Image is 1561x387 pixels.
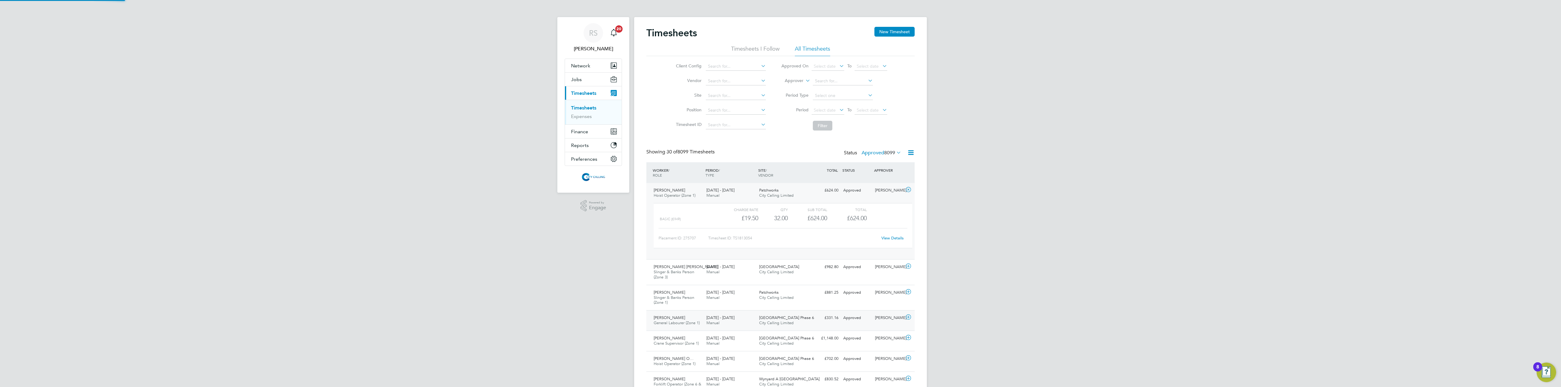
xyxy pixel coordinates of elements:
[565,73,622,86] button: Jobs
[845,106,853,114] span: To
[557,17,629,193] nav: Main navigation
[659,233,708,243] div: Placement ID: 275707
[759,315,814,320] span: [GEOGRAPHIC_DATA] Phase 6
[809,313,841,323] div: £331.16
[704,165,757,181] div: PERIOD
[646,27,697,39] h2: Timesheets
[565,172,622,182] a: Go to home page
[666,149,715,155] span: 8099 Timesheets
[654,193,695,198] span: Hoist Operator (Zone 1)
[654,269,694,280] span: Slinger & Banks Person (Zone 3)
[674,78,702,83] label: Vendor
[813,77,873,85] input: Search for...
[668,168,670,173] span: /
[845,62,853,70] span: To
[654,264,718,269] span: [PERSON_NAME] [PERSON_NAME]
[571,90,596,96] span: Timesheets
[706,121,766,129] input: Search for...
[809,374,841,384] div: £830.52
[706,264,734,269] span: [DATE] - [DATE]
[841,313,873,323] div: Approved
[874,27,915,37] button: New Timesheet
[719,206,758,213] div: Charge rate
[841,288,873,298] div: Approved
[873,262,904,272] div: [PERSON_NAME]
[654,335,685,341] span: [PERSON_NAME]
[654,376,685,382] span: [PERSON_NAME]
[814,63,836,69] span: Select date
[706,77,766,85] input: Search for...
[646,149,716,155] div: Showing
[788,213,827,223] div: £624.00
[654,356,694,361] span: [PERSON_NAME] O…
[758,206,788,213] div: QTY
[653,173,662,177] span: ROLE
[706,91,766,100] input: Search for...
[706,335,734,341] span: [DATE] - [DATE]
[1537,363,1556,382] button: Open Resource Center, 8 new notifications
[873,185,904,195] div: [PERSON_NAME]
[565,138,622,152] button: Reports
[813,121,832,131] button: Filter
[758,173,773,177] span: VENDOR
[759,335,814,341] span: [GEOGRAPHIC_DATA] Phase 6
[666,149,677,155] span: 30 of
[795,45,830,56] li: All Timesheets
[759,264,799,269] span: [GEOGRAPHIC_DATA]
[759,193,794,198] span: City Calling Limited
[706,193,720,198] span: Manual
[759,356,814,361] span: [GEOGRAPHIC_DATA] Phase 6
[654,341,699,346] span: Crane Supervisor (Zone 1)
[776,78,803,84] label: Approver
[809,185,841,195] div: £624.00
[589,205,606,210] span: Engage
[759,295,794,300] span: City Calling Limited
[759,382,794,387] span: City Calling Limited
[873,288,904,298] div: [PERSON_NAME]
[857,107,879,113] span: Select date
[873,333,904,343] div: [PERSON_NAME]
[706,356,734,361] span: [DATE] - [DATE]
[862,150,901,156] label: Approved
[809,288,841,298] div: £881.25
[674,122,702,127] label: Timesheet ID
[660,217,681,221] span: Basic (£/HR)
[841,262,873,272] div: Approved
[651,165,704,181] div: WORKER
[706,361,720,366] span: Manual
[571,105,596,111] a: Timesheets
[654,315,685,320] span: [PERSON_NAME]
[565,100,622,124] div: Timesheets
[674,92,702,98] label: Site
[881,235,904,241] a: View Details
[841,165,873,176] div: STATUS
[809,262,841,272] div: £982.80
[706,269,720,274] span: Manual
[565,45,622,52] span: Raje Saravanamuthu
[781,92,809,98] label: Period Type
[873,165,904,176] div: APPROVER
[873,354,904,364] div: [PERSON_NAME]
[654,361,695,366] span: Hoist Operator (Zone 1)
[809,333,841,343] div: £1,148.00
[565,152,622,166] button: Preferences
[565,125,622,138] button: Finance
[759,188,779,193] span: Patchworks
[759,361,794,366] span: City Calling Limited
[706,376,734,382] span: [DATE] - [DATE]
[841,374,873,384] div: Approved
[781,107,809,113] label: Period
[759,290,779,295] span: Patchworks
[873,313,904,323] div: [PERSON_NAME]
[706,382,720,387] span: Manual
[841,354,873,364] div: Approved
[873,374,904,384] div: [PERSON_NAME]
[847,214,867,222] span: £624.00
[719,168,720,173] span: /
[589,200,606,205] span: Powered by
[706,290,734,295] span: [DATE] - [DATE]
[841,333,873,343] div: Approved
[827,168,838,173] span: TOTAL
[571,113,592,119] a: Expenses
[706,62,766,71] input: Search for...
